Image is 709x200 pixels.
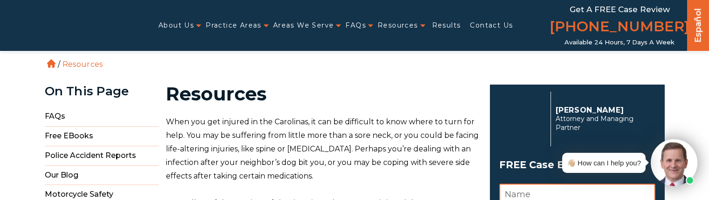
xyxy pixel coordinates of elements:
[432,16,461,35] a: Results
[556,106,650,114] p: [PERSON_NAME]
[206,16,262,35] a: Practice Areas
[564,39,675,46] span: Available 24 Hours, 7 Days a Week
[45,85,159,98] div: On This Page
[6,16,122,34] img: Auger & Auger Accident and Injury Lawyers Logo
[45,146,159,166] span: Police Accident Reports
[499,156,655,174] span: FREE Case Evaluation
[45,166,159,186] span: Our Blog
[60,60,105,69] li: Resources
[45,127,159,146] span: Free eBooks
[556,114,650,132] span: Attorney and Managing Partner
[651,139,697,186] img: Intaker widget Avatar
[345,16,366,35] a: FAQs
[378,16,418,35] a: Resources
[499,95,546,142] img: Herbert Auger
[470,16,513,35] a: Contact Us
[47,59,55,68] a: Home
[273,16,334,35] a: Areas We Serve
[570,5,670,14] span: Get a FREE Case Review
[166,85,479,103] h1: Resources
[550,16,689,39] a: [PHONE_NUMBER]
[158,16,194,35] a: About Us
[45,107,159,127] span: FAQs
[166,115,479,183] p: When you get injured in the Carolinas, it can be difficult to know where to turn for help. You ma...
[567,157,641,169] div: 👋🏼 How can I help you?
